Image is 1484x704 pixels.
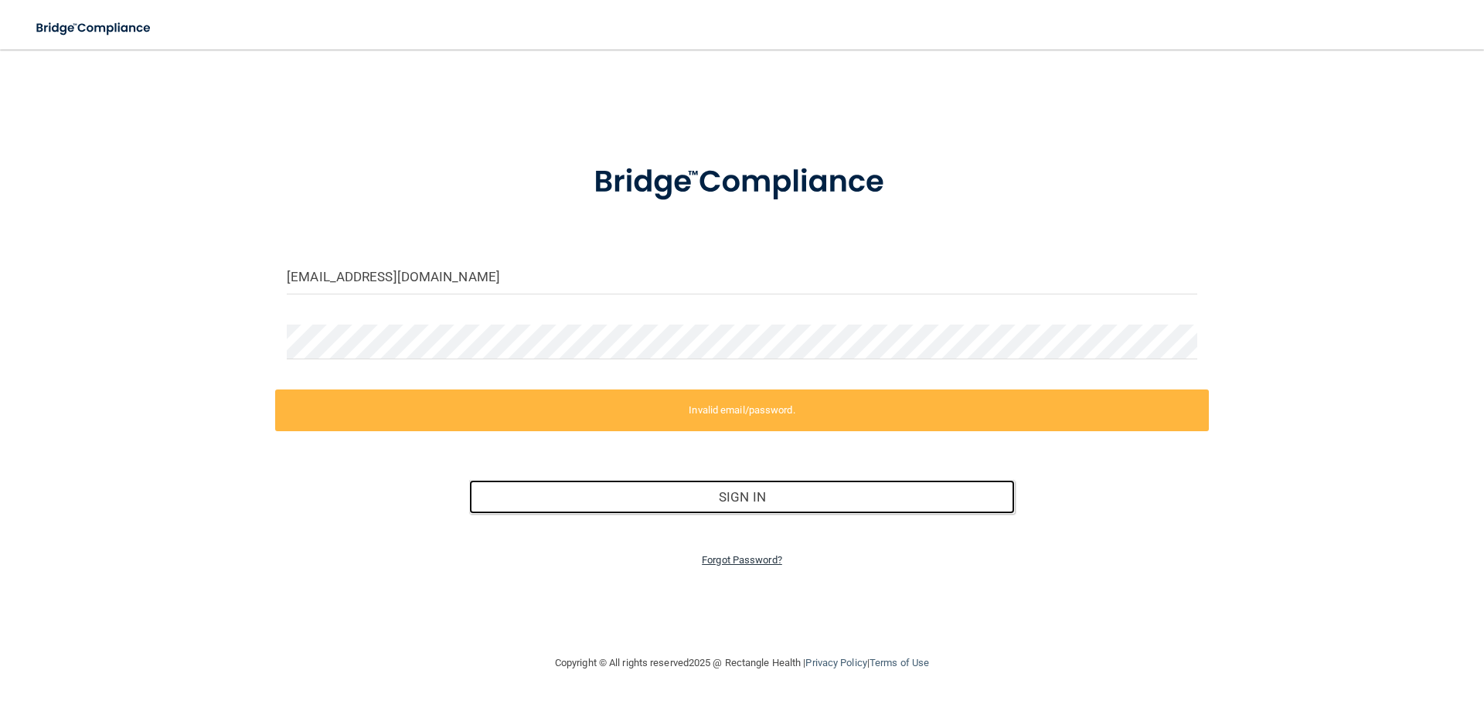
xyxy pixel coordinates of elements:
[702,554,782,566] a: Forgot Password?
[469,480,1016,514] button: Sign In
[870,657,929,668] a: Terms of Use
[1217,594,1465,656] iframe: Drift Widget Chat Controller
[23,12,165,44] img: bridge_compliance_login_screen.278c3ca4.svg
[275,389,1209,431] label: Invalid email/password.
[287,260,1197,294] input: Email
[805,657,866,668] a: Privacy Policy
[460,638,1024,688] div: Copyright © All rights reserved 2025 @ Rectangle Health | |
[562,142,922,223] img: bridge_compliance_login_screen.278c3ca4.svg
